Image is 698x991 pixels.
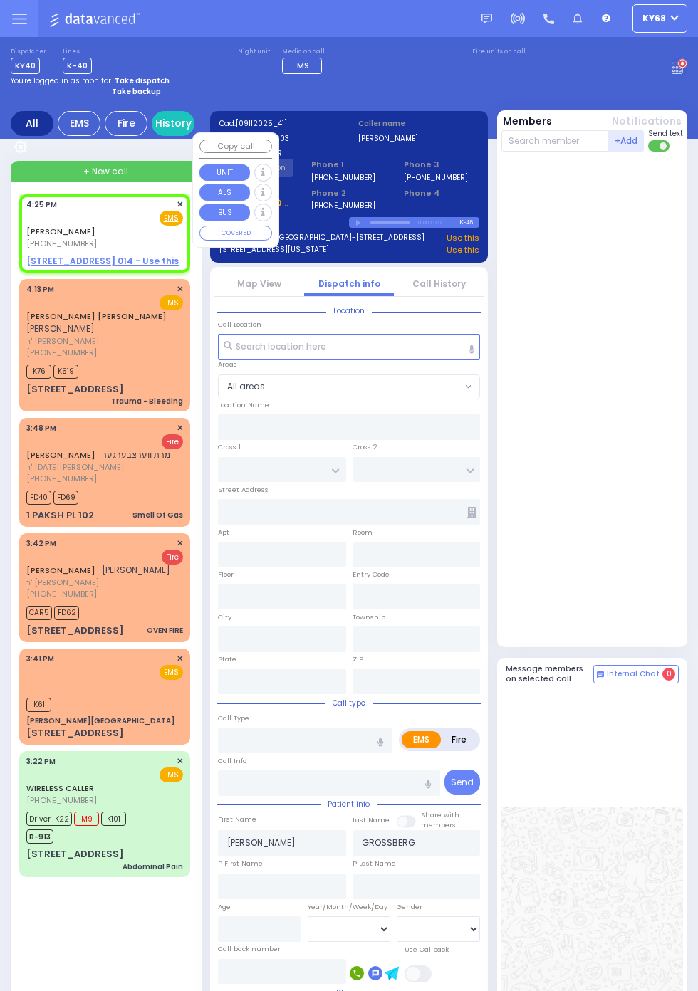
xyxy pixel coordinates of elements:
div: Abdominal Pain [123,861,183,872]
label: Location Name [218,400,269,410]
span: members [421,820,456,829]
div: Trauma - Bleeding [111,396,183,407]
span: Location [326,305,372,316]
label: Street Address [218,485,269,495]
label: ZIP [353,654,363,664]
span: ky68 [642,12,666,25]
span: M9 [74,812,99,826]
span: 4:25 PM [26,199,57,210]
label: Entry Code [353,570,390,580]
span: 3:42 PM [26,538,56,549]
span: EMS [160,665,183,680]
div: OVEN FIRE [147,625,183,636]
div: EMS [58,111,100,136]
strong: Take backup [112,86,161,97]
button: ky68 [632,4,687,33]
span: [PHONE_NUMBER] [26,238,97,249]
label: Caller: [219,133,340,144]
label: Gender [397,902,422,912]
label: [PERSON_NAME] [358,133,479,144]
span: ✕ [177,538,183,550]
label: Caller name [358,118,479,129]
span: ✕ [177,199,183,211]
button: Send [444,770,480,795]
img: message.svg [481,14,492,24]
a: Use this [447,244,479,256]
span: ר' [PERSON_NAME] [26,335,179,347]
label: Call Location [218,320,261,330]
img: Logo [49,10,144,28]
span: מרת ווערצבערגער [102,449,170,461]
span: K519 [53,365,78,379]
a: [PERSON_NAME] [PERSON_NAME] [26,310,167,322]
div: Year/Month/Week/Day [308,902,391,912]
span: FD69 [53,491,78,505]
a: [STREET_ADDRESS][US_STATE] [219,244,329,256]
div: 1 PAKSH PL 102 [26,508,94,523]
label: [PHONE_NUMBER] [311,172,375,183]
button: UNIT [199,164,250,181]
button: Copy call [199,140,272,153]
label: Night unit [238,48,270,56]
label: Last 3 location [219,217,350,228]
button: BUS [199,204,250,221]
span: [PHONE_NUMBER] [26,347,97,358]
span: 3:22 PM [26,756,56,767]
span: Call type [325,698,373,708]
span: K61 [26,698,51,712]
label: [PHONE_NUMBER] [311,200,375,211]
label: P Last Name [353,859,396,869]
span: [PERSON_NAME] [102,564,170,576]
span: ר' [PERSON_NAME] [26,577,170,589]
label: Dispatcher [11,48,46,56]
span: Fire [162,434,183,449]
span: ✕ [177,422,183,434]
a: Dispatch info [318,278,380,290]
label: First Name [218,814,256,824]
span: 4:13 PM [26,284,54,295]
label: Last Name [353,815,390,825]
span: You're logged in as monitor. [11,75,113,86]
span: Other building occupants [467,507,476,518]
span: All areas [219,375,462,399]
span: K101 [101,812,126,826]
label: Call Type [218,713,249,723]
div: K-48 [459,217,479,228]
label: Medic on call [282,48,326,56]
label: Room [353,528,373,538]
small: Share with [421,810,459,819]
span: ✕ [177,755,183,767]
span: ר' [DATE][PERSON_NAME] [26,461,170,473]
span: Internal Chat [607,669,660,679]
span: [PHONE_NUMBER] [26,795,97,806]
span: KY40 [11,58,40,74]
u: [STREET_ADDRESS] 014 - Use this [26,255,179,267]
span: 3:41 PM [26,654,54,664]
button: COVERED [199,226,272,241]
button: Notifications [612,114,682,129]
label: Cad: [219,118,340,129]
span: ✕ [177,653,183,665]
label: Use Callback [405,945,449,955]
span: Phone 3 [404,159,479,171]
a: [PERSON_NAME] [26,565,95,576]
div: [PERSON_NAME][GEOGRAPHIC_DATA] [26,715,174,726]
label: Cross 2 [353,442,377,452]
a: Map View [237,278,281,290]
label: Turn off text [648,139,671,153]
span: B-913 [26,829,53,844]
div: [STREET_ADDRESS] [26,624,124,638]
div: Fire [105,111,147,136]
label: P First Name [218,859,263,869]
a: Call History [412,278,466,290]
label: Apt [218,528,229,538]
strong: Take dispatch [115,75,170,86]
span: Patient info [321,799,377,809]
span: Driver-K22 [26,812,72,826]
label: Age [218,902,231,912]
label: Lines [63,48,92,56]
label: Areas [218,360,237,369]
span: FD40 [26,491,51,505]
button: Members [503,114,552,129]
span: EMS [160,767,183,782]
